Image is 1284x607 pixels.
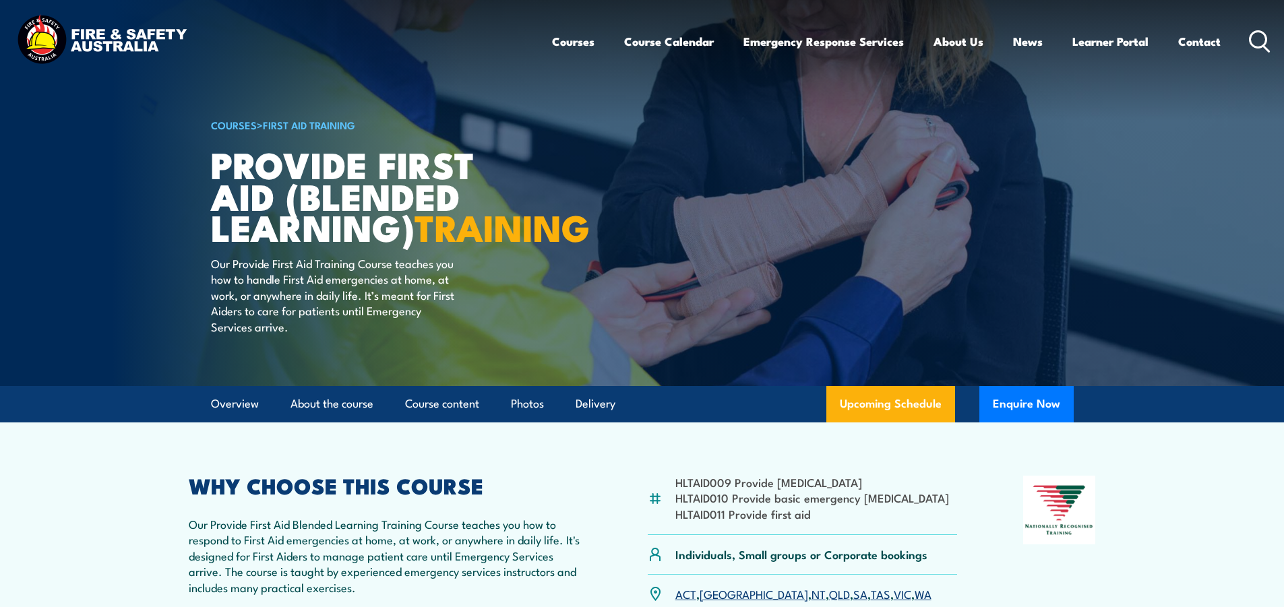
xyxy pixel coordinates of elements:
[853,585,867,602] a: SA
[829,585,850,602] a: QLD
[263,117,355,132] a: First Aid Training
[1023,476,1096,544] img: Nationally Recognised Training logo.
[1178,24,1221,59] a: Contact
[700,585,808,602] a: [GEOGRAPHIC_DATA]
[871,585,890,602] a: TAS
[675,586,931,602] p: , , , , , , ,
[405,386,479,422] a: Course content
[511,386,544,422] a: Photos
[211,117,544,133] h6: >
[894,585,911,602] a: VIC
[211,117,257,132] a: COURSES
[576,386,615,422] a: Delivery
[415,198,590,254] strong: TRAINING
[211,255,457,334] p: Our Provide First Aid Training Course teaches you how to handle First Aid emergencies at home, at...
[812,585,826,602] a: NT
[675,585,696,602] a: ACT
[934,24,983,59] a: About Us
[979,386,1074,422] button: Enquire Now
[211,386,259,422] a: Overview
[189,516,582,595] p: Our Provide First Aid Blended Learning Training Course teaches you how to respond to First Aid em...
[743,24,904,59] a: Emergency Response Services
[1013,24,1043,59] a: News
[1072,24,1149,59] a: Learner Portal
[826,386,955,422] a: Upcoming Schedule
[189,476,582,494] h2: WHY CHOOSE THIS COURSE
[675,474,949,490] li: HLTAID009 Provide [MEDICAL_DATA]
[291,386,373,422] a: About the course
[624,24,714,59] a: Course Calendar
[675,490,949,505] li: HLTAID010 Provide basic emergency [MEDICAL_DATA]
[211,148,544,243] h1: Provide First Aid (Blended Learning)
[552,24,594,59] a: Courses
[675,506,949,521] li: HLTAID011 Provide first aid
[915,585,931,602] a: WA
[675,546,927,562] p: Individuals, Small groups or Corporate bookings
